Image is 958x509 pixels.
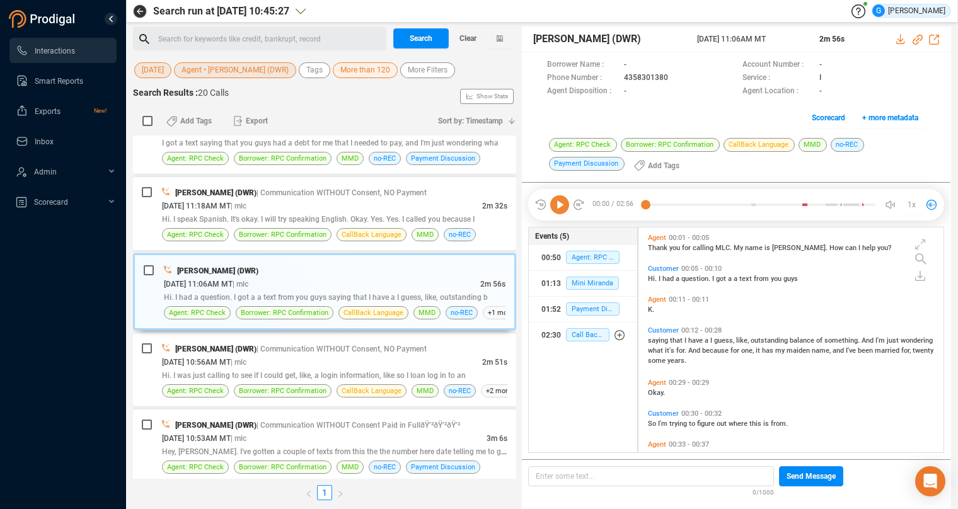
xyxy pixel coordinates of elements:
[679,265,724,273] span: 00:05 - 00:10
[702,346,730,355] span: because
[481,384,517,397] span: +2 more
[831,138,864,152] span: no-REC
[648,440,666,449] span: Agent
[684,336,688,345] span: I
[257,421,460,430] span: | Communication WITHOUT Consent Paid in FullðŸ’²ðŸ’²ðŸ’²
[180,111,212,131] span: Add Tags
[876,4,881,17] span: G
[730,346,741,355] span: for
[541,299,561,319] div: 01:52
[239,385,326,397] span: Borrower: RPC Confirmation
[648,306,654,314] span: K.
[257,188,427,197] span: | Communication WITHOUT Consent, NO Payment
[16,129,107,154] a: Inbox
[483,306,519,319] span: +1 more
[648,265,679,273] span: Customer
[771,420,788,428] span: from.
[239,229,326,241] span: Borrower: RPC Confirmation
[805,108,852,128] button: Scorecard
[742,59,813,72] span: Account Number :
[449,385,471,397] span: no-REC
[820,450,877,459] span: [PERSON_NAME].
[648,450,667,459] span: Okay.
[846,346,858,355] span: I've
[549,138,617,152] span: Agent: RPC Check
[533,31,641,47] span: [PERSON_NAME] (DWR)
[742,72,813,85] span: Service :
[621,138,720,152] span: Borrower: RPC Confirmation
[775,346,787,355] span: my
[162,215,475,224] span: Hi. I speak Spanish. It's okay. I will try speaking English. Okay. Yes. Yes. I called you because I
[689,420,697,428] span: to
[162,358,231,367] span: [DATE] 10:56AM MT
[783,275,798,283] span: guys
[34,198,68,207] span: Scorecard
[239,461,326,473] span: Borrower: RPC Confirmation
[400,62,455,78] button: More Filters
[482,358,507,367] span: 2m 51s
[459,28,476,49] span: Clear
[875,336,887,345] span: I'm
[566,251,620,264] span: Agent: RPC Check
[682,244,693,252] span: for
[679,326,724,335] span: 00:12 - 00:28
[693,244,715,252] span: calling
[585,195,645,214] span: 00:00 / 02:56
[754,275,771,283] span: from
[648,357,667,365] span: some
[133,253,516,330] div: [PERSON_NAME] (DWR)[DATE] 11:06AM MT| mlc2m 56sHi. I had a question. I got a a text from you guys...
[648,336,670,345] span: saying
[745,244,765,252] span: name
[787,346,812,355] span: maiden
[480,280,505,289] span: 2m 56s
[734,244,745,252] span: My
[541,248,561,268] div: 00:50
[862,244,877,252] span: help
[175,421,257,430] span: [PERSON_NAME] (DWR)
[340,62,390,78] span: More than 120
[449,229,471,241] span: no-REC
[903,196,920,214] button: 1x
[819,35,845,43] span: 2m 56s
[167,229,224,241] span: Agent: RPC Check
[624,72,668,85] span: 4358301380
[785,450,800,459] span: past
[877,244,891,252] span: you?
[753,486,774,497] span: 0/1000
[134,62,171,78] button: [DATE]
[812,108,845,128] span: Scorecard
[670,336,684,345] span: that
[710,336,714,345] span: I
[547,59,618,72] span: Borrower Name :
[233,280,248,289] span: | mlc
[9,10,78,28] img: prodigal-logo
[231,434,246,443] span: | mlc
[648,389,665,397] span: Okay.
[800,450,820,459] span: name
[342,461,359,473] span: MMD
[624,85,626,98] span: -
[159,111,219,131] button: Add Tags
[332,485,349,500] li: Next Page
[175,188,257,197] span: [PERSON_NAME] (DWR)
[374,461,396,473] span: no-REC
[858,244,862,252] span: I
[231,202,246,210] span: | mlc
[541,273,561,294] div: 01:13
[734,275,739,283] span: a
[342,229,401,241] span: CallBack Language
[648,244,669,252] span: Thank
[142,62,164,78] span: [DATE]
[393,28,449,49] button: Search
[343,307,403,319] span: CallBack Language
[648,156,679,176] span: Add Tags
[648,379,666,387] span: Agent
[169,307,226,319] span: Agent: RPC Check
[691,450,698,459] span: is
[763,420,771,428] span: is
[9,98,117,123] li: Exports
[706,450,761,459] span: [PERSON_NAME]
[449,28,487,49] button: Clear
[162,446,525,456] span: Hey, [PERSON_NAME]. I've gotten a couple of texts from this the the number here date telling me t...
[765,244,772,252] span: is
